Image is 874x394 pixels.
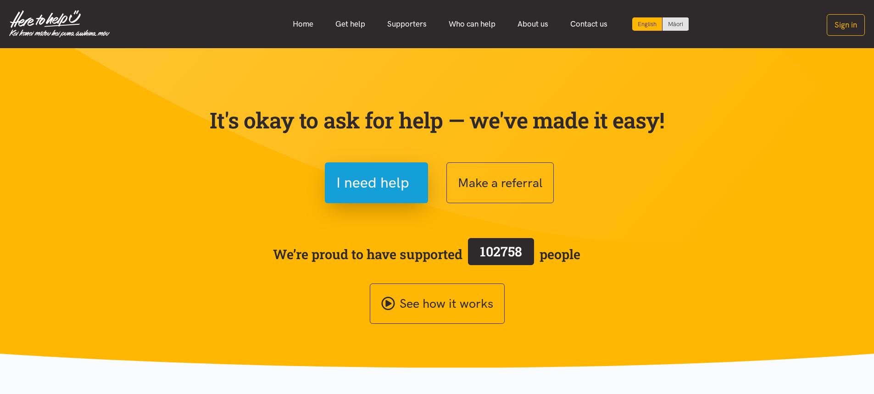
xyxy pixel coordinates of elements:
[438,14,507,34] a: Who can help
[462,236,540,272] a: 102758
[324,14,376,34] a: Get help
[325,162,428,203] button: I need help
[208,107,667,133] p: It's okay to ask for help — we've made it easy!
[662,17,689,31] a: Switch to Te Reo Māori
[632,17,689,31] div: Language toggle
[9,10,110,38] img: Home
[632,17,662,31] div: Current language
[282,14,324,34] a: Home
[827,14,865,36] button: Sign in
[480,243,522,260] span: 102758
[446,162,554,203] button: Make a referral
[507,14,559,34] a: About us
[376,14,438,34] a: Supporters
[273,236,580,272] span: We’re proud to have supported people
[336,171,409,194] span: I need help
[370,283,505,324] a: See how it works
[559,14,618,34] a: Contact us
